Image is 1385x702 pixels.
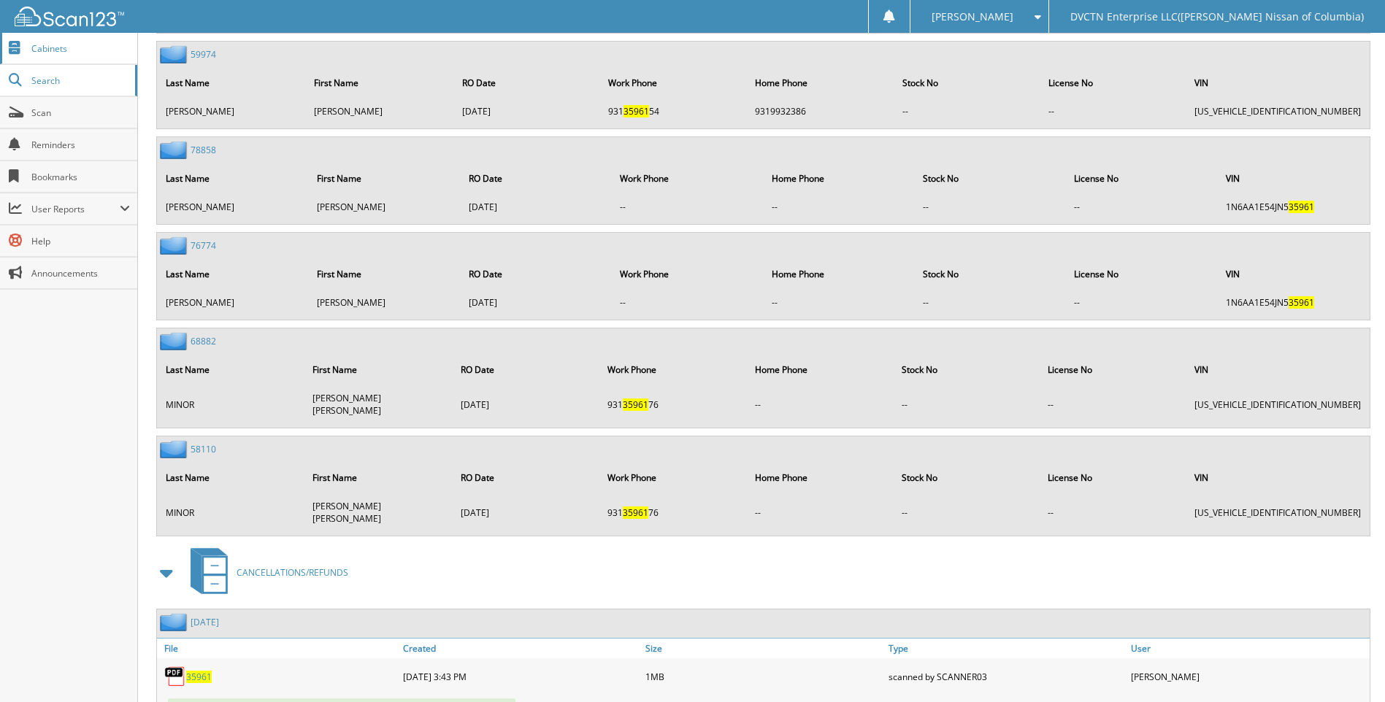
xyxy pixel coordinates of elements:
th: Stock No [895,68,1040,98]
div: 1MB [642,662,884,691]
img: folder2.png [160,332,191,350]
span: Reminders [31,139,130,151]
a: 76774 [191,239,216,252]
span: User Reports [31,203,120,215]
td: -- [895,99,1040,123]
td: [US_VEHICLE_IDENTIFICATION_NUMBER] [1187,386,1368,423]
th: Home Phone [748,68,894,98]
td: [DATE] [455,99,599,123]
th: Home Phone [764,163,914,193]
div: scanned by SCANNER03 [885,662,1127,691]
td: -- [1067,290,1216,315]
td: -- [894,494,1039,531]
td: 9319932386 [748,99,894,123]
span: 35961 [624,105,649,117]
a: CANCELLATIONS/REFUNDS [182,544,348,601]
span: 35961 [1289,296,1314,309]
th: VIN [1187,355,1368,385]
th: License No [1040,355,1186,385]
span: [PERSON_NAME] [932,12,1013,21]
th: Work Phone [600,463,746,493]
td: [US_VEHICLE_IDENTIFICATION_NUMBER] [1187,494,1368,531]
span: DVCTN Enterprise LLC([PERSON_NAME] Nissan of Columbia) [1070,12,1364,21]
td: 931 54 [601,99,747,123]
span: 35961 [623,398,648,411]
th: Last Name [158,355,304,385]
td: -- [1040,494,1186,531]
th: Stock No [894,355,1039,385]
td: -- [1067,195,1216,219]
a: 68882 [191,335,216,347]
span: 35961 [1289,201,1314,213]
th: Last Name [158,259,308,289]
th: License No [1067,163,1216,193]
th: RO Date [461,259,611,289]
th: First Name [310,163,459,193]
td: MINOR [158,386,304,423]
td: [DATE] [453,386,599,423]
th: First Name [310,259,459,289]
span: Announcements [31,267,130,279]
img: scan123-logo-white.svg [15,7,124,26]
td: 1N6AA1E54JN5 [1219,195,1368,219]
td: [DATE] [453,494,599,531]
th: Stock No [916,163,1065,193]
th: License No [1041,68,1186,98]
iframe: Chat Widget [1312,632,1385,702]
a: 35961 [186,671,212,683]
td: [PERSON_NAME] [307,99,453,123]
span: Bookmarks [31,171,130,183]
td: -- [613,290,762,315]
span: Scan [31,107,130,119]
a: 59974 [191,48,216,61]
td: [PERSON_NAME] [158,99,305,123]
th: Home Phone [764,259,914,289]
td: [DATE] [461,290,611,315]
td: [PERSON_NAME] [PERSON_NAME] [305,386,452,423]
a: Type [885,639,1127,658]
td: MINOR [158,494,304,531]
span: CANCELLATIONS/REFUNDS [237,566,348,579]
a: 78858 [191,144,216,156]
td: 1N6AA1E54JN5 [1219,290,1368,315]
th: VIN [1219,259,1368,289]
th: Stock No [916,259,1065,289]
td: [PERSON_NAME] [158,290,308,315]
th: Work Phone [601,68,747,98]
td: -- [748,494,893,531]
th: First Name [307,68,453,98]
th: VIN [1187,68,1368,98]
a: User [1127,639,1370,658]
img: PDF.png [164,666,186,687]
a: Size [642,639,884,658]
th: Stock No [894,463,1039,493]
td: 931 76 [600,386,746,423]
td: -- [748,386,893,423]
img: folder2.png [160,141,191,159]
th: Last Name [158,463,304,493]
a: [DATE] [191,616,219,628]
div: [DATE] 3:43 PM [399,662,642,691]
th: Home Phone [748,355,893,385]
th: RO Date [453,463,599,493]
td: 931 76 [600,494,746,531]
th: License No [1067,259,1216,289]
span: 35961 [623,506,648,519]
td: -- [764,290,914,315]
img: folder2.png [160,236,191,255]
td: [PERSON_NAME] [158,195,308,219]
th: VIN [1187,463,1368,493]
td: -- [1040,386,1186,423]
th: First Name [305,463,452,493]
a: File [157,639,399,658]
th: Last Name [158,68,305,98]
img: folder2.png [160,613,191,631]
th: RO Date [461,163,611,193]
th: First Name [305,355,452,385]
td: -- [1041,99,1186,123]
td: -- [764,195,914,219]
th: Home Phone [748,463,893,493]
img: folder2.png [160,45,191,63]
